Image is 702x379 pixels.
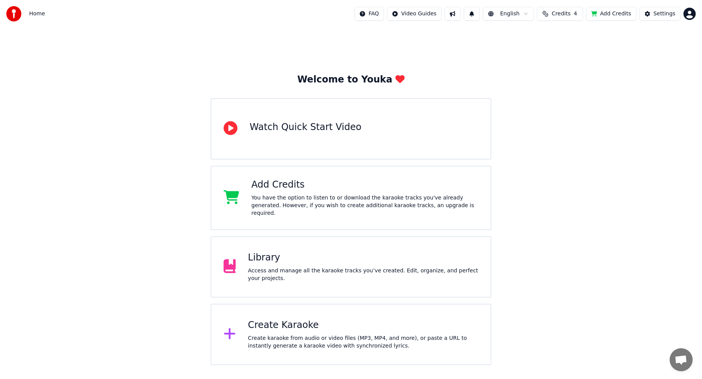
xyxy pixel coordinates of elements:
button: FAQ [354,7,384,21]
button: Credits4 [537,7,583,21]
span: 4 [574,10,577,18]
div: Open chat [670,348,693,371]
div: Add Credits [252,179,479,191]
nav: breadcrumb [29,10,45,18]
div: Welcome to Youka [297,74,405,86]
span: Home [29,10,45,18]
div: Library [248,252,479,264]
span: Credits [552,10,570,18]
div: Access and manage all the karaoke tracks you’ve created. Edit, organize, and perfect your projects. [248,267,479,282]
button: Video Guides [387,7,442,21]
img: youka [6,6,21,21]
button: Settings [639,7,681,21]
div: You have the option to listen to or download the karaoke tracks you've already generated. However... [252,194,479,217]
button: Add Credits [586,7,636,21]
div: Create karaoke from audio or video files (MP3, MP4, and more), or paste a URL to instantly genera... [248,335,479,350]
div: Create Karaoke [248,319,479,331]
div: Settings [654,10,676,18]
div: Watch Quick Start Video [250,121,361,133]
